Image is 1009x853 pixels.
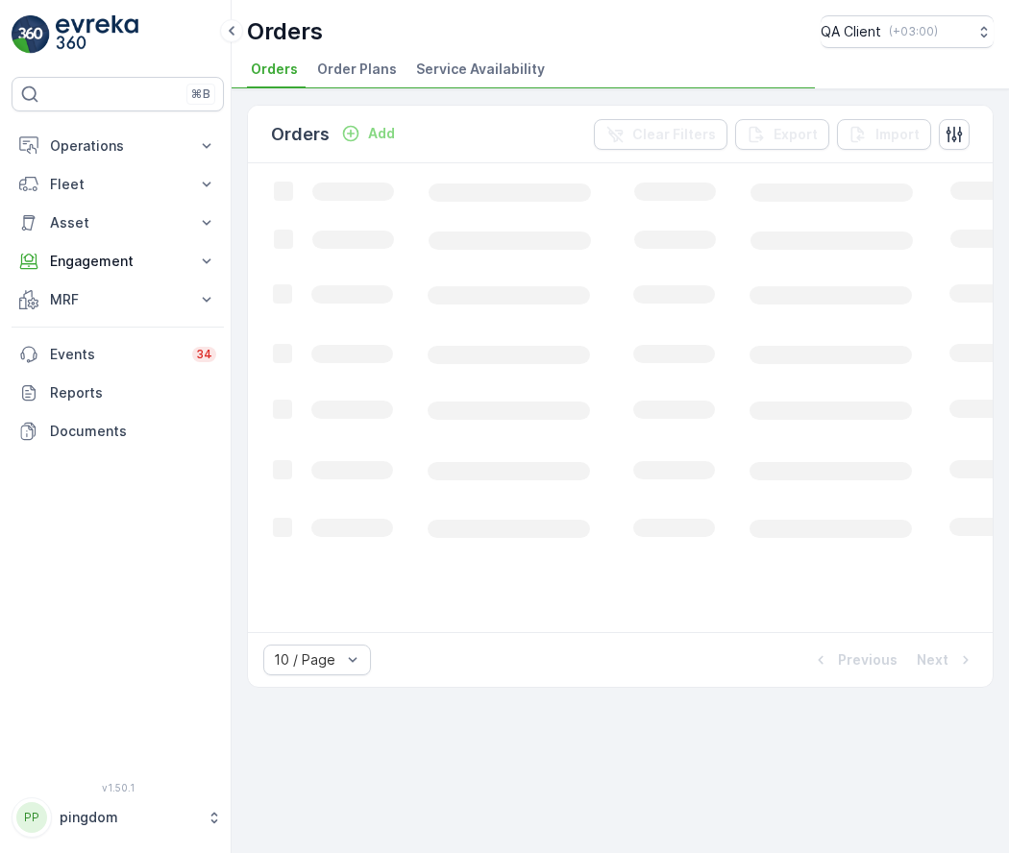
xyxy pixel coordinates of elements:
[12,165,224,204] button: Fleet
[12,374,224,412] a: Reports
[317,60,397,79] span: Order Plans
[889,24,938,39] p: ( +03:00 )
[12,412,224,451] a: Documents
[809,648,899,671] button: Previous
[271,121,330,148] p: Orders
[333,122,403,145] button: Add
[821,22,881,41] p: QA Client
[12,335,224,374] a: Events34
[821,15,994,48] button: QA Client(+03:00)
[915,648,977,671] button: Next
[16,802,47,833] div: PP
[837,119,931,150] button: Import
[196,347,212,362] p: 34
[774,125,818,144] p: Export
[12,782,224,793] span: v 1.50.1
[50,213,185,232] p: Asset
[50,252,185,271] p: Engagement
[632,125,716,144] p: Clear Filters
[838,650,898,670] p: Previous
[50,290,185,309] p: MRF
[416,60,545,79] span: Service Availability
[368,124,395,143] p: Add
[12,242,224,280] button: Engagement
[251,60,298,79] span: Orders
[12,280,224,319] button: MRF
[12,204,224,242] button: Asset
[191,86,210,102] p: ⌘B
[247,16,323,47] p: Orders
[50,175,185,194] p: Fleet
[12,15,50,54] img: logo
[594,119,727,150] button: Clear Filters
[50,422,216,441] p: Documents
[50,345,181,364] p: Events
[875,125,920,144] p: Import
[60,808,197,827] p: pingdom
[12,797,224,838] button: PPpingdom
[12,127,224,165] button: Operations
[917,650,948,670] p: Next
[56,15,138,54] img: logo_light-DOdMpM7g.png
[735,119,829,150] button: Export
[50,136,185,156] p: Operations
[50,383,216,402] p: Reports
